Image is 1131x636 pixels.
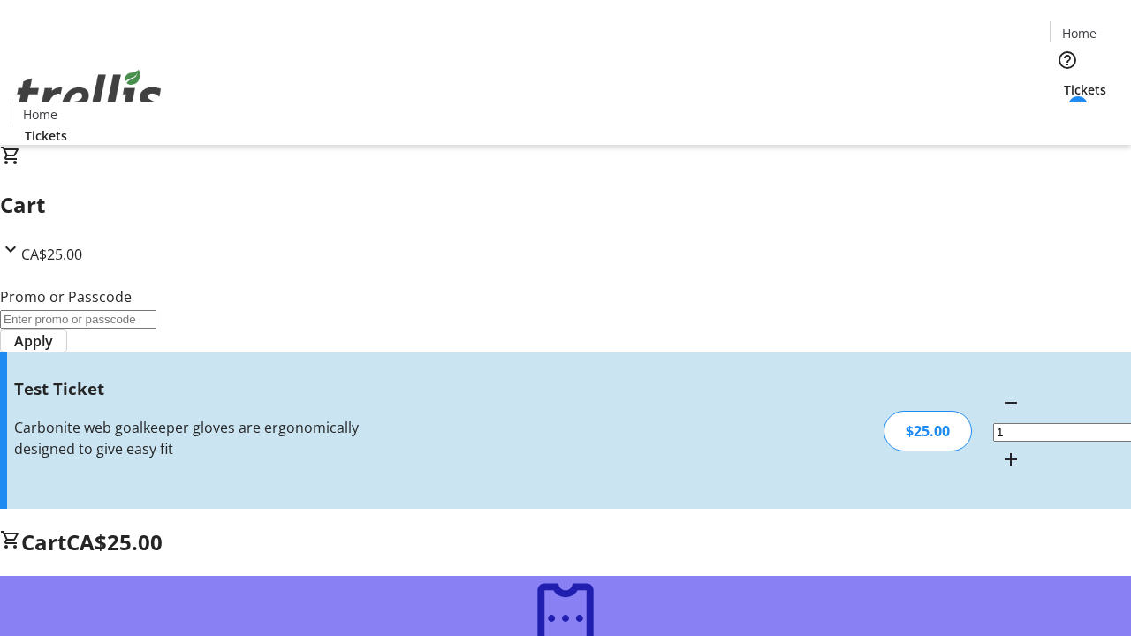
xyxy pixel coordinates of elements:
[14,330,53,352] span: Apply
[23,105,57,124] span: Home
[1050,80,1120,99] a: Tickets
[11,105,68,124] a: Home
[21,245,82,264] span: CA$25.00
[11,50,168,139] img: Orient E2E Organization 2HlHcCUPqJ's Logo
[11,126,81,145] a: Tickets
[1064,80,1106,99] span: Tickets
[14,417,400,459] div: Carbonite web goalkeeper gloves are ergonomically designed to give easy fit
[884,411,972,451] div: $25.00
[1050,42,1085,78] button: Help
[66,527,163,556] span: CA$25.00
[1050,99,1085,134] button: Cart
[993,385,1029,420] button: Decrement by one
[993,442,1029,477] button: Increment by one
[25,126,67,145] span: Tickets
[14,376,400,401] h3: Test Ticket
[1051,24,1107,42] a: Home
[1062,24,1097,42] span: Home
